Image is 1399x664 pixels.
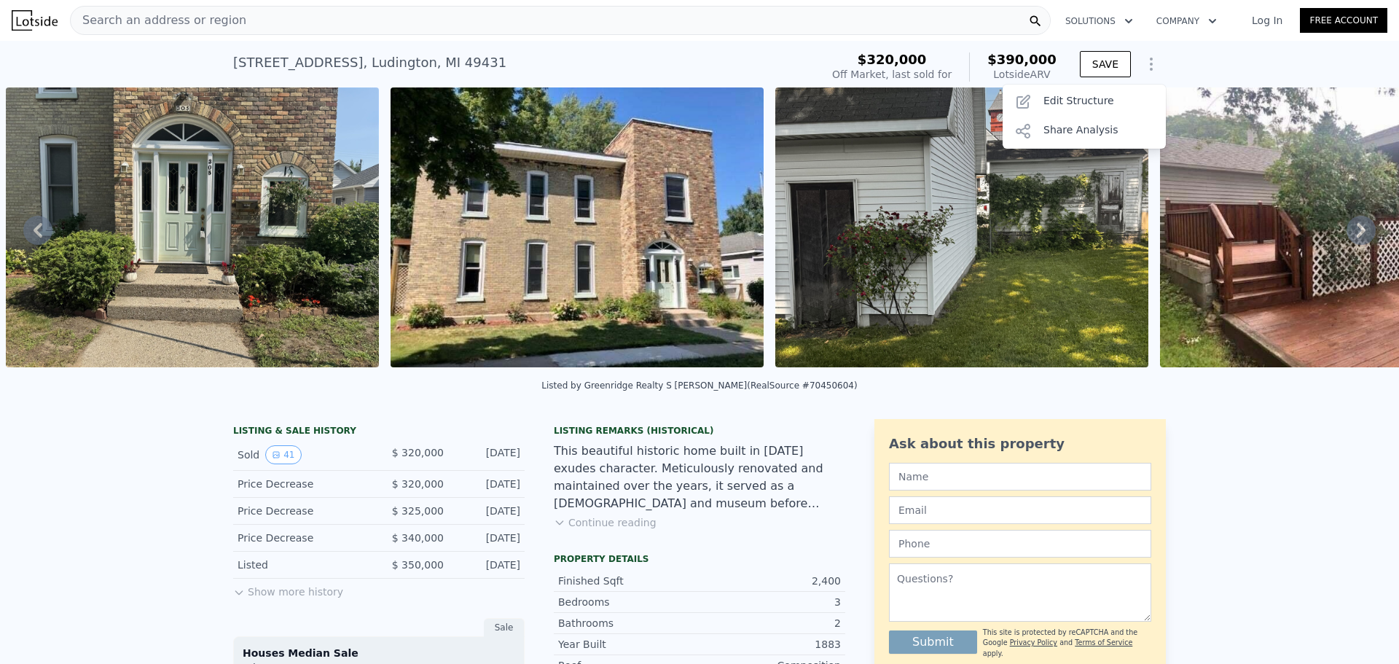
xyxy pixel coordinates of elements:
[1137,50,1166,79] button: Show Options
[889,630,977,654] button: Submit
[265,445,301,464] button: View historical data
[1003,85,1166,149] div: Show Options
[699,637,841,652] div: 1883
[983,628,1151,659] div: This site is protected by reCAPTCHA and the Google and apply.
[1300,8,1387,33] a: Free Account
[987,52,1057,67] span: $390,000
[699,574,841,588] div: 2,400
[558,616,699,630] div: Bathrooms
[392,447,444,458] span: $ 320,000
[541,380,857,391] div: Listed by Greenridge Realty S [PERSON_NAME] (RealSource #70450604)
[238,558,367,572] div: Listed
[1075,638,1132,647] a: Terms of Service
[233,425,525,440] div: LISTING & SALE HISTORY
[12,10,58,31] img: Lotside
[832,67,952,82] div: Off Market, last sold for
[987,67,1057,82] div: Lotside ARV
[455,445,520,464] div: [DATE]
[455,477,520,491] div: [DATE]
[1054,8,1145,34] button: Solutions
[1003,117,1166,146] div: Share Analysis
[558,637,699,652] div: Year Built
[238,445,367,464] div: Sold
[1145,8,1228,34] button: Company
[889,463,1151,491] input: Name
[775,87,1148,367] img: Sale: 144404415 Parcel: 43346262
[484,618,525,637] div: Sale
[554,442,845,512] div: This beautiful historic home built in [DATE] exudes character. Meticulously renovated and maintai...
[391,87,764,367] img: Sale: 144404415 Parcel: 43346262
[455,504,520,518] div: [DATE]
[1003,87,1166,117] div: Edit Structure
[392,559,444,571] span: $ 350,000
[455,558,520,572] div: [DATE]
[554,553,845,565] div: Property details
[889,496,1151,524] input: Email
[233,52,506,73] div: [STREET_ADDRESS] , Ludington , MI 49431
[1234,13,1300,28] a: Log In
[238,477,367,491] div: Price Decrease
[238,531,367,545] div: Price Decrease
[858,52,927,67] span: $320,000
[6,87,379,367] img: Sale: 144404415 Parcel: 43346262
[243,646,515,660] div: Houses Median Sale
[699,595,841,609] div: 3
[233,579,343,599] button: Show more history
[699,616,841,630] div: 2
[392,532,444,544] span: $ 340,000
[1080,51,1131,77] button: SAVE
[554,425,845,437] div: Listing Remarks (Historical)
[238,504,367,518] div: Price Decrease
[392,505,444,517] span: $ 325,000
[455,531,520,545] div: [DATE]
[889,434,1151,454] div: Ask about this property
[558,574,699,588] div: Finished Sqft
[1010,638,1057,647] a: Privacy Policy
[558,595,699,609] div: Bedrooms
[889,530,1151,558] input: Phone
[554,515,657,530] button: Continue reading
[71,12,246,29] span: Search an address or region
[392,478,444,490] span: $ 320,000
